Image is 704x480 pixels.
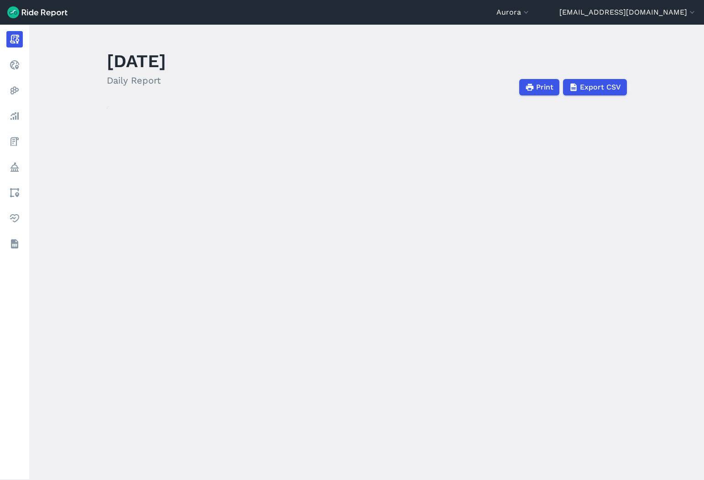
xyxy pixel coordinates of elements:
[6,82,23,99] a: Heatmaps
[559,7,697,18] button: [EMAIL_ADDRESS][DOMAIN_NAME]
[107,74,166,87] h2: Daily Report
[6,210,23,227] a: Health
[7,6,68,18] img: Ride Report
[563,79,627,95] button: Export CSV
[519,79,559,95] button: Print
[6,57,23,73] a: Realtime
[6,159,23,175] a: Policy
[536,82,553,93] span: Print
[6,236,23,252] a: Datasets
[6,185,23,201] a: Areas
[496,7,531,18] button: Aurora
[6,133,23,150] a: Fees
[6,108,23,124] a: Analyze
[107,48,166,74] h1: [DATE]
[6,31,23,47] a: Report
[580,82,621,93] span: Export CSV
